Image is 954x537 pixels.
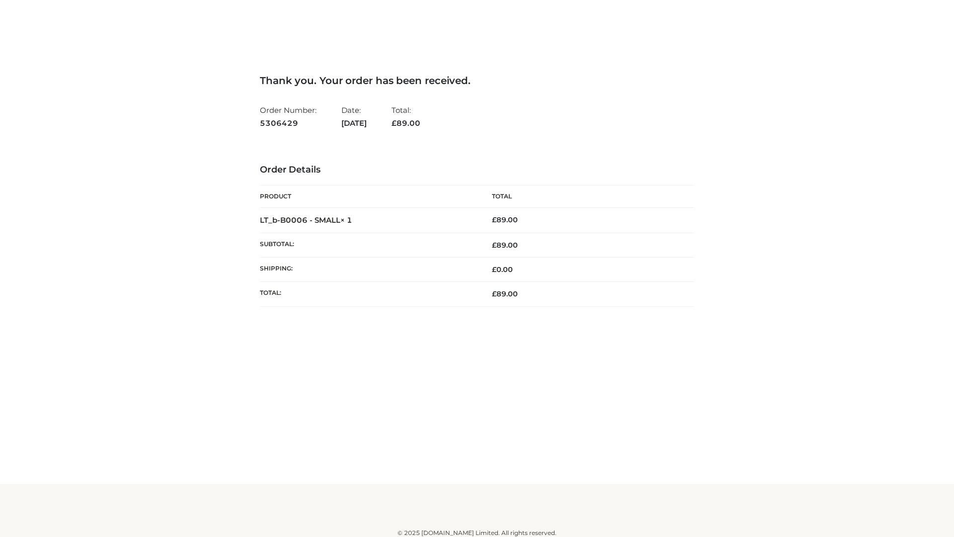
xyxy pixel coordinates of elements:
[492,215,518,224] bdi: 89.00
[340,215,352,225] strong: × 1
[260,258,477,282] th: Shipping:
[341,117,367,130] strong: [DATE]
[492,215,496,224] span: £
[492,265,513,274] bdi: 0.00
[492,265,496,274] span: £
[260,165,694,176] h3: Order Details
[477,185,694,208] th: Total
[492,241,518,250] span: 89.00
[260,101,317,132] li: Order Number:
[260,233,477,257] th: Subtotal:
[392,118,420,128] span: 89.00
[260,185,477,208] th: Product
[392,118,397,128] span: £
[492,241,496,250] span: £
[392,101,420,132] li: Total:
[260,117,317,130] strong: 5306429
[260,282,477,306] th: Total:
[260,215,352,225] strong: LT_b-B0006 - SMALL
[341,101,367,132] li: Date:
[492,289,496,298] span: £
[260,75,694,87] h3: Thank you. Your order has been received.
[492,289,518,298] span: 89.00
